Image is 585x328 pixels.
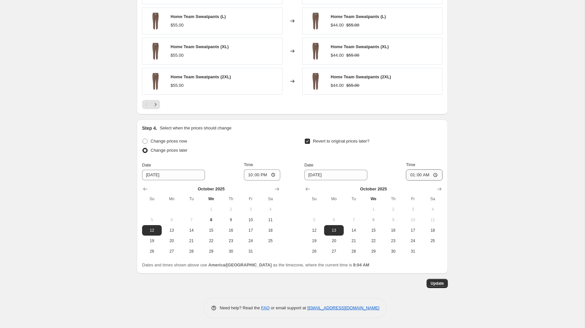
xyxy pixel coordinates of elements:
span: 16 [224,228,238,233]
button: Tuesday October 28 2025 [344,246,363,257]
span: 23 [224,238,238,243]
a: FAQ [261,305,270,310]
span: 27 [164,249,179,254]
h2: Step 4. [142,125,157,131]
span: Th [224,196,238,202]
button: Wednesday October 1 2025 [364,204,383,215]
button: Monday October 27 2025 [162,246,181,257]
span: 29 [204,249,218,254]
span: 8 [366,217,381,222]
th: Sunday [142,194,162,204]
span: 5 [307,217,321,222]
div: $44.00 [331,52,344,59]
th: Saturday [261,194,280,204]
b: 8:04 AM [353,262,369,267]
span: Time [244,162,253,167]
span: Time [406,162,415,167]
strike: $55.00 [346,82,359,89]
p: Select when the prices should change [160,125,231,131]
th: Monday [324,194,344,204]
span: 11 [263,217,278,222]
span: 25 [263,238,278,243]
button: Friday October 17 2025 [403,225,423,236]
button: Friday October 3 2025 [241,204,261,215]
button: Wednesday October 15 2025 [364,225,383,236]
span: 2 [224,207,238,212]
span: 21 [346,238,361,243]
span: 10 [406,217,420,222]
span: Date [304,163,313,167]
span: Su [307,196,321,202]
button: Saturday October 18 2025 [261,225,280,236]
span: Home Team Sweatpants (XL) [171,44,229,49]
span: 9 [224,217,238,222]
button: Update [427,279,448,288]
strike: $55.00 [346,22,359,29]
span: Tu [184,196,199,202]
span: Su [145,196,159,202]
th: Thursday [383,194,403,204]
img: EssentialSweats_80x.png [306,11,325,31]
button: Saturday October 25 2025 [423,236,443,246]
div: $55.00 [171,22,184,29]
span: 24 [244,238,258,243]
span: 2 [386,207,400,212]
span: 20 [327,238,341,243]
span: 18 [426,228,440,233]
button: Show previous month, September 2025 [303,184,312,194]
input: 10/8/2025 [142,170,205,180]
span: Mo [327,196,341,202]
button: Friday October 3 2025 [403,204,423,215]
span: 21 [184,238,199,243]
button: Tuesday October 14 2025 [182,225,201,236]
input: 12:00 [244,169,281,181]
span: Change prices now [151,139,187,144]
button: Thursday October 2 2025 [221,204,241,215]
button: Friday October 17 2025 [241,225,261,236]
span: Revert to original prices later? [313,139,370,144]
button: Sunday October 12 2025 [142,225,162,236]
span: 31 [244,249,258,254]
span: 6 [164,217,179,222]
span: Th [386,196,400,202]
span: Home Team Sweatpants (2XL) [171,74,231,79]
th: Wednesday [201,194,221,204]
span: 17 [244,228,258,233]
button: Tuesday October 21 2025 [344,236,363,246]
span: 18 [263,228,278,233]
button: Monday October 6 2025 [324,215,344,225]
span: Update [430,281,444,286]
button: Show next month, November 2025 [435,184,444,194]
div: $44.00 [331,22,344,29]
button: Tuesday October 7 2025 [182,215,201,225]
button: Monday October 20 2025 [162,236,181,246]
button: Sunday October 5 2025 [142,215,162,225]
span: 1 [366,207,381,212]
button: Friday October 31 2025 [403,246,423,257]
span: Change prices later [151,148,188,153]
span: 1 [204,207,218,212]
span: 26 [145,249,159,254]
button: Monday October 6 2025 [162,215,181,225]
button: Saturday October 25 2025 [261,236,280,246]
a: [EMAIL_ADDRESS][DOMAIN_NAME] [307,305,379,310]
th: Wednesday [364,194,383,204]
button: Monday October 13 2025 [324,225,344,236]
span: Fr [406,196,420,202]
span: 8 [204,217,218,222]
span: 15 [204,228,218,233]
span: 29 [366,249,381,254]
span: 27 [327,249,341,254]
span: Dates and times shown above use as the timezone, where the current time is [142,262,369,267]
button: Saturday October 4 2025 [423,204,443,215]
th: Monday [162,194,181,204]
button: Friday October 10 2025 [403,215,423,225]
button: Saturday October 11 2025 [423,215,443,225]
span: 19 [145,238,159,243]
button: Friday October 31 2025 [241,246,261,257]
span: We [366,196,381,202]
span: 20 [164,238,179,243]
span: Date [142,163,151,167]
img: EssentialSweats_80x.png [146,71,165,91]
button: Sunday October 26 2025 [304,246,324,257]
